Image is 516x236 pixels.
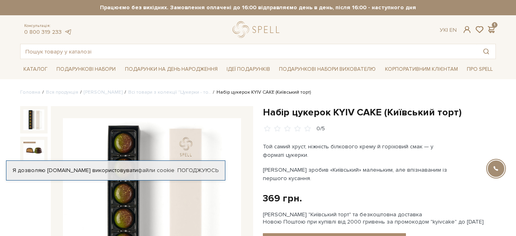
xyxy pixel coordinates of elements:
[449,27,457,33] a: En
[382,62,461,76] a: Корпоративним клієнтам
[211,89,311,96] li: Набір цукерок KYIV CAKE (Київський торт)
[263,166,452,183] p: [PERSON_NAME] зробив «Київський» маленьким, але впізнаваним із першого кусання.
[24,29,62,35] a: 0 800 319 233
[263,211,496,226] div: [PERSON_NAME] "Київський торт" та безкоштовна доставка Новою Поштою при купівлі від 2000 гривень ...
[440,27,457,34] div: Ук
[24,23,72,29] span: Консультація:
[138,167,175,174] a: файли cookie
[23,140,44,161] img: Набір цукерок KYIV CAKE (Київський торт)
[263,106,496,119] h1: Набір цукерок KYIV CAKE (Київський торт)
[53,63,119,76] a: Подарункові набори
[223,63,273,76] a: Ідеї подарунків
[447,27,448,33] span: |
[128,89,211,95] a: Всі товари з колекції "Цукерки - то..
[263,192,302,205] div: 369 грн.
[6,167,225,174] div: Я дозволяю [DOMAIN_NAME] використовувати
[20,63,51,76] a: Каталог
[20,4,496,11] strong: Працюємо без вихідних. Замовлення оплачені до 16:00 відправляємо день в день, після 16:00 - насту...
[177,167,218,174] a: Погоджуюсь
[464,63,496,76] a: Про Spell
[122,63,221,76] a: Подарунки на День народження
[84,89,123,95] a: [PERSON_NAME]
[64,29,72,35] a: telegram
[263,142,452,159] p: Той самий хруст, ніжність білкового крему й горіховий смак — у форматі цукерки.
[316,125,325,133] div: 0/5
[21,44,477,59] input: Пошук товару у каталозі
[46,89,78,95] a: Вся продукція
[20,89,40,95] a: Головна
[276,62,379,76] a: Подарункові набори вихователю
[23,109,44,130] img: Набір цукерок KYIV CAKE (Київський торт)
[477,44,495,59] button: Пошук товару у каталозі
[233,21,283,38] a: logo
